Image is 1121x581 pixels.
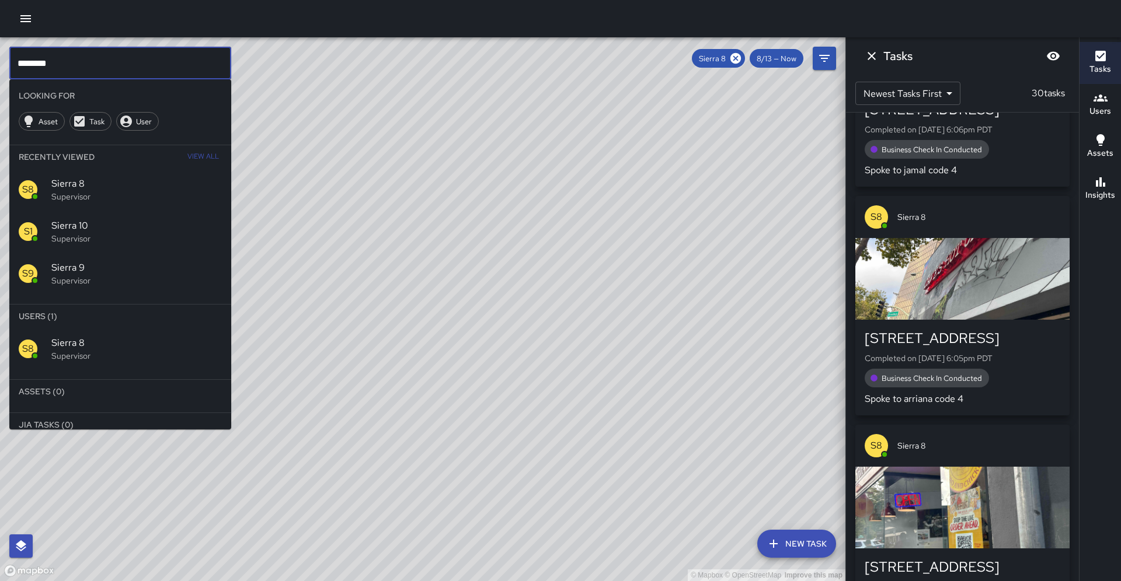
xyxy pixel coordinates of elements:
button: Dismiss [860,44,883,68]
div: Task [69,112,112,131]
button: Blur [1042,44,1065,68]
p: Spoke to arriana code 4 [865,392,1060,406]
button: New Task [757,530,836,558]
span: 8/13 — Now [750,54,803,64]
div: S9Sierra 9Supervisor [9,253,231,295]
li: Assets (0) [9,380,231,403]
button: Users [1080,84,1121,126]
div: Newest Tasks First [855,82,960,105]
button: Insights [1080,168,1121,210]
div: Sierra 8 [692,49,745,68]
h6: Assets [1087,147,1113,160]
span: Sierra 8 [692,54,733,64]
p: S8 [22,342,34,356]
button: Tasks [1080,42,1121,84]
span: Sierra 8 [51,177,222,191]
button: View All [184,145,222,169]
span: Task [83,117,111,127]
p: Completed on [DATE] 6:06pm PDT [865,124,1060,135]
div: User [116,112,159,131]
button: Assets [1080,126,1121,168]
p: Supervisor [51,275,222,286]
p: Supervisor [51,233,222,244]
span: Sierra 8 [897,211,1060,223]
button: Filters [813,47,836,70]
li: Recently Viewed [9,145,231,169]
p: S8 [22,183,34,197]
p: S8 [871,439,882,453]
span: Sierra 8 [897,440,1060,452]
div: S8Sierra 8Supervisor [9,169,231,211]
p: S1 [24,225,33,239]
li: Jia Tasks (0) [9,413,231,436]
span: Asset [32,117,64,127]
p: Supervisor [51,350,222,362]
li: Users (1) [9,304,231,328]
span: Sierra 8 [51,336,222,350]
span: User [130,117,158,127]
h6: Users [1089,105,1111,118]
p: S9 [22,267,34,281]
button: S8Sierra 8[STREET_ADDRESS]Completed on [DATE] 6:05pm PDTBusiness Check In ConductedSpoke to arria... [855,196,1070,415]
h6: Insights [1085,189,1115,202]
p: Spoke to jamal code 4 [865,163,1060,177]
p: 30 tasks [1027,86,1070,100]
p: Supervisor [51,191,222,202]
span: Business Check In Conducted [875,145,989,155]
span: Business Check In Conducted [875,373,989,383]
span: Sierra 10 [51,219,222,233]
p: Completed on [DATE] 6:05pm PDT [865,352,1060,364]
div: [STREET_ADDRESS] [865,329,1060,348]
div: S8Sierra 8Supervisor [9,328,231,370]
div: [STREET_ADDRESS] [865,558,1060,576]
span: Sierra 9 [51,261,222,275]
h6: Tasks [883,47,913,65]
span: View All [187,148,219,166]
p: S8 [871,210,882,224]
li: Looking For [9,84,231,107]
h6: Tasks [1089,63,1111,76]
div: Asset [19,112,65,131]
div: S1Sierra 10Supervisor [9,211,231,253]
